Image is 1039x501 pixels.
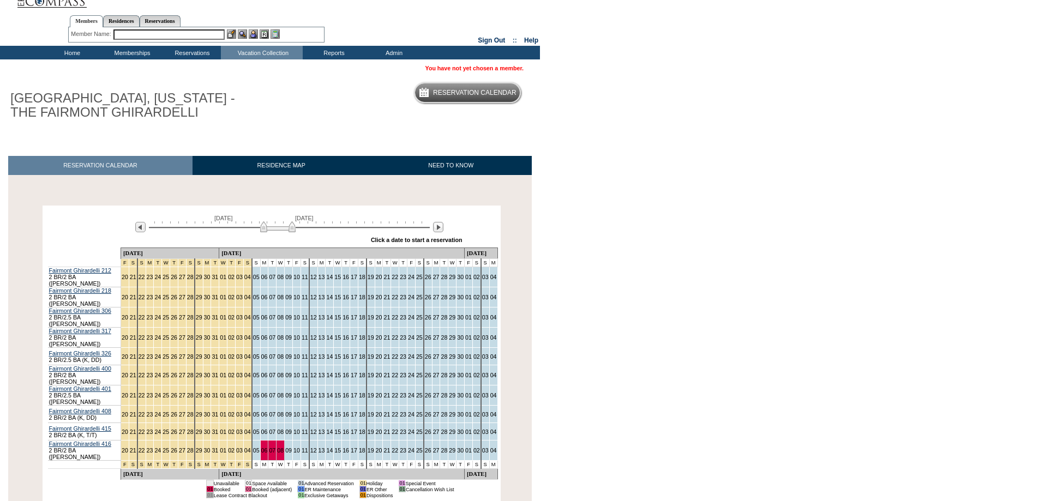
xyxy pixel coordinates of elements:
a: 24 [154,314,161,321]
a: 04 [244,353,251,360]
a: 09 [285,294,292,300]
a: 01 [220,274,226,280]
a: 19 [368,353,374,360]
a: 29 [196,334,202,341]
a: 13 [319,274,325,280]
a: 02 [228,372,235,378]
a: 01 [220,314,226,321]
a: 20 [122,274,128,280]
a: 23 [400,353,406,360]
a: 04 [490,334,497,341]
a: 20 [376,314,382,321]
a: 21 [383,294,390,300]
a: 12 [310,314,317,321]
a: 02 [228,353,235,360]
a: 29 [449,353,455,360]
a: 26 [425,274,431,280]
a: 30 [204,353,211,360]
a: 07 [269,294,275,300]
a: 27 [433,334,440,341]
a: 16 [343,334,349,341]
a: 28 [441,353,447,360]
a: 08 [277,294,284,300]
a: 12 [310,353,317,360]
a: 27 [433,353,440,360]
a: 31 [212,274,218,280]
a: 26 [171,274,177,280]
a: 04 [244,294,251,300]
a: Fairmont Ghirardelli 317 [49,328,111,334]
a: 17 [351,274,357,280]
td: Reports [303,46,363,59]
a: 22 [139,372,145,378]
a: 15 [334,274,341,280]
a: 29 [449,334,455,341]
img: Impersonate [249,29,258,39]
a: 04 [244,314,251,321]
a: 25 [163,294,169,300]
a: 27 [179,274,185,280]
img: View [238,29,247,39]
a: 22 [139,334,145,341]
a: 29 [196,274,202,280]
a: 26 [425,314,431,321]
a: 11 [302,294,308,300]
a: 13 [319,334,325,341]
a: 07 [269,353,275,360]
a: 16 [343,294,349,300]
a: 03 [482,353,489,360]
a: 21 [383,353,390,360]
a: 14 [326,334,333,341]
a: 25 [163,353,169,360]
a: 23 [147,294,153,300]
a: 01 [465,353,472,360]
a: 11 [302,334,308,341]
a: 15 [334,294,341,300]
a: 20 [122,353,128,360]
a: 21 [130,314,136,321]
a: 16 [343,314,349,321]
a: 10 [293,372,300,378]
a: 27 [179,372,185,378]
a: 22 [392,372,398,378]
a: 02 [228,334,235,341]
a: 16 [343,372,349,378]
a: 15 [334,314,341,321]
a: 26 [425,372,431,378]
a: 16 [343,274,349,280]
a: Members [70,15,103,27]
a: 31 [212,314,218,321]
a: 05 [253,294,260,300]
a: 03 [482,274,489,280]
a: 26 [425,334,431,341]
a: 20 [376,353,382,360]
a: 23 [147,372,153,378]
a: 19 [368,314,374,321]
a: 29 [196,372,202,378]
a: Residences [103,15,140,27]
a: 26 [171,334,177,341]
a: 04 [490,274,497,280]
a: 25 [416,334,423,341]
a: 11 [302,372,308,378]
a: 23 [400,314,406,321]
a: 02 [473,294,480,300]
a: 24 [154,294,161,300]
a: 08 [277,334,284,341]
a: 19 [368,294,374,300]
a: 31 [212,334,218,341]
a: 01 [220,334,226,341]
a: 10 [293,334,300,341]
a: 25 [416,294,423,300]
a: 20 [376,274,382,280]
a: 24 [154,274,161,280]
a: 10 [293,353,300,360]
a: 30 [204,274,211,280]
a: 06 [261,314,268,321]
a: 05 [253,274,260,280]
a: 17 [351,314,357,321]
a: Fairmont Ghirardelli 400 [49,365,111,372]
a: 31 [212,353,218,360]
a: 30 [457,334,464,341]
a: 30 [457,314,464,321]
